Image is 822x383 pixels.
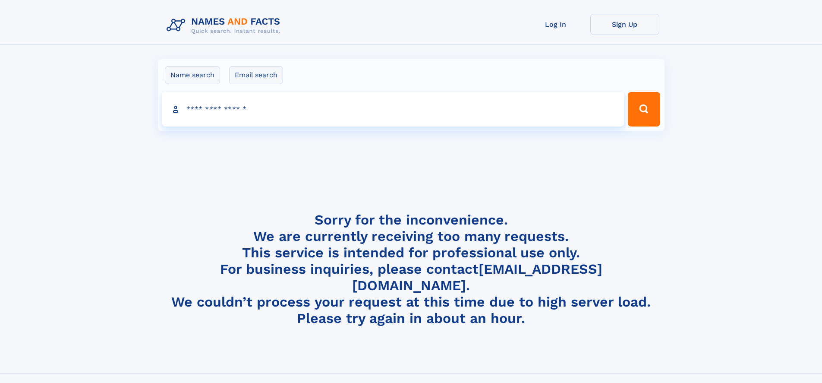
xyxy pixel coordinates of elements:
[352,261,602,294] a: [EMAIL_ADDRESS][DOMAIN_NAME]
[163,212,659,327] h4: Sorry for the inconvenience. We are currently receiving too many requests. This service is intend...
[521,14,590,35] a: Log In
[163,14,287,37] img: Logo Names and Facts
[165,66,220,84] label: Name search
[229,66,283,84] label: Email search
[628,92,660,127] button: Search Button
[162,92,624,127] input: search input
[590,14,659,35] a: Sign Up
